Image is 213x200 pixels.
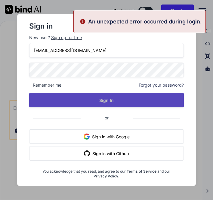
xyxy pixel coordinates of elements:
img: alert [80,17,86,26]
img: google [84,134,90,140]
a: Terms of Service [127,169,157,174]
button: Sign in with Github [29,146,184,161]
h2: Sign in [29,21,184,31]
p: New user? [29,35,184,43]
button: Sign in with Google [29,129,184,144]
span: Forgot your password? [139,82,184,88]
span: Remember me [29,82,61,88]
p: An unexpected error occurred during login. [88,17,202,26]
input: Login or Email [29,43,184,58]
img: github [84,150,90,156]
span: or [81,110,133,125]
button: Sign In [29,93,184,107]
a: Privacy Policy. [94,174,119,178]
div: Sign up for free [51,35,82,41]
div: You acknowledge that you read, and agree to our and our [35,165,177,179]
